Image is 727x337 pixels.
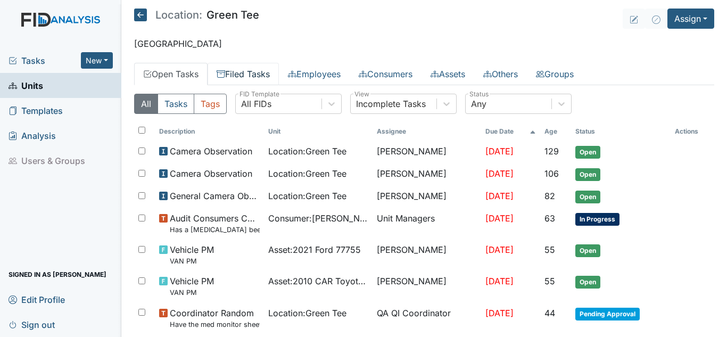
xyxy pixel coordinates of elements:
span: 55 [544,244,555,255]
td: [PERSON_NAME] [373,141,481,163]
span: Audit Consumers Charts Has a colonoscopy been completed for all males and females over 50 or is t... [170,212,259,235]
th: Assignee [373,122,481,141]
span: [DATE] [485,213,514,224]
span: Asset : 2021 Ford 77755 [268,243,361,256]
small: Have the med monitor sheets been filled out? [170,319,259,330]
th: Toggle SortBy [155,122,263,141]
button: Tasks [158,94,194,114]
span: Asset : 2010 CAR Toyota 59838 [268,275,368,287]
span: Open [575,168,600,181]
a: Employees [279,63,350,85]
span: Location : Green Tee [268,167,346,180]
td: [PERSON_NAME] [373,270,481,302]
small: Has a [MEDICAL_DATA] been completed for all [DEMOGRAPHIC_DATA] and [DEMOGRAPHIC_DATA] over 50 or ... [170,225,259,235]
th: Toggle SortBy [264,122,373,141]
span: [DATE] [485,168,514,179]
span: Consumer : [PERSON_NAME] [268,212,368,225]
span: 63 [544,213,555,224]
span: General Camera Observation [170,190,259,202]
a: Open Tasks [134,63,208,85]
a: Others [474,63,527,85]
th: Toggle SortBy [571,122,671,141]
span: [DATE] [485,276,514,286]
span: In Progress [575,213,619,226]
th: Toggle SortBy [481,122,540,141]
p: [GEOGRAPHIC_DATA] [134,37,714,50]
div: Incomplete Tasks [356,97,426,110]
span: Camera Observation [170,145,252,158]
span: 44 [544,308,555,318]
span: Coordinator Random Have the med monitor sheets been filled out? [170,307,259,330]
a: Consumers [350,63,422,85]
span: Open [575,276,600,289]
span: Location : Green Tee [268,145,346,158]
span: Location : Green Tee [268,307,346,319]
button: Assign [667,9,714,29]
span: Signed in as [PERSON_NAME] [9,266,106,283]
span: Open [575,191,600,203]
td: QA QI Coordinator [373,302,481,334]
span: Open [575,146,600,159]
span: 129 [544,146,559,157]
span: Location : Green Tee [268,190,346,202]
span: [DATE] [485,308,514,318]
a: Filed Tasks [208,63,279,85]
button: New [81,52,113,69]
span: 82 [544,191,555,201]
h5: Green Tee [134,9,259,21]
span: [DATE] [485,146,514,157]
td: Unit Managers [373,208,481,239]
small: VAN PM [170,287,214,298]
span: Analysis [9,127,56,144]
span: Vehicle PM VAN PM [170,243,214,266]
th: Toggle SortBy [540,122,572,141]
span: Camera Observation [170,167,252,180]
span: Location: [155,10,202,20]
th: Actions [671,122,714,141]
td: [PERSON_NAME] [373,239,481,270]
span: Open [575,244,600,257]
small: VAN PM [170,256,214,266]
div: Any [471,97,486,110]
span: [DATE] [485,244,514,255]
span: Vehicle PM VAN PM [170,275,214,298]
td: [PERSON_NAME] [373,163,481,185]
a: Tasks [9,54,81,67]
div: Type filter [134,94,227,114]
span: Edit Profile [9,291,65,308]
span: 55 [544,276,555,286]
span: 106 [544,168,559,179]
td: [PERSON_NAME] [373,185,481,208]
button: All [134,94,158,114]
span: Sign out [9,316,55,333]
span: Units [9,77,43,94]
a: Assets [422,63,474,85]
div: All FIDs [241,97,271,110]
span: Pending Approval [575,308,640,320]
a: Groups [527,63,583,85]
input: Toggle All Rows Selected [138,127,145,134]
span: Templates [9,102,63,119]
button: Tags [194,94,227,114]
span: [DATE] [485,191,514,201]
